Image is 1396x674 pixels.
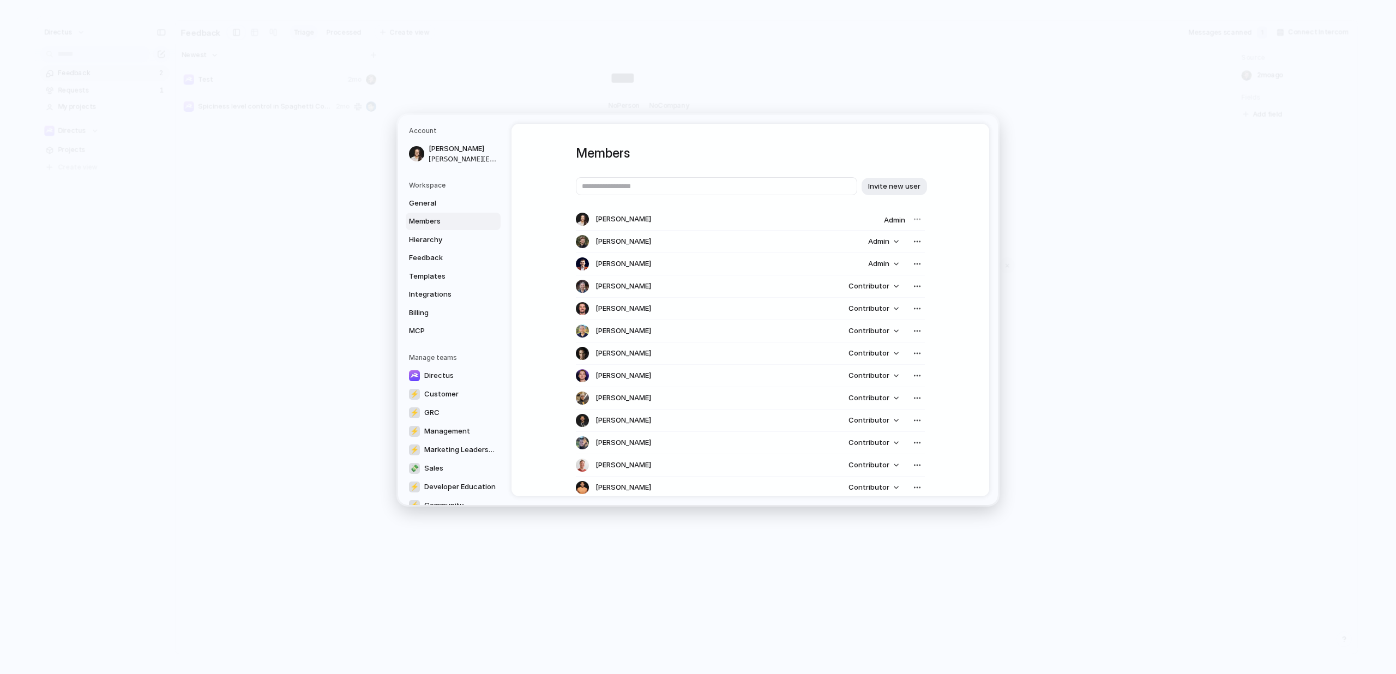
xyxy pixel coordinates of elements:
a: ⚡Management [406,423,501,440]
a: [PERSON_NAME][PERSON_NAME][EMAIL_ADDRESS][DOMAIN_NAME] [406,140,501,167]
button: Invite new user [862,178,927,195]
span: Templates [409,271,479,282]
a: General [406,195,501,212]
div: ⚡ [409,389,420,400]
a: MCP [406,322,501,340]
button: Contributor [842,480,905,495]
a: ⚡GRC [406,404,501,422]
span: [PERSON_NAME] [595,303,651,314]
span: Hierarchy [409,234,479,245]
a: ⚡Developer Education [406,478,501,496]
a: Templates [406,268,501,285]
h5: Account [409,126,501,136]
span: Feedback [409,252,479,263]
span: GRC [424,407,440,418]
span: Customer [424,389,459,400]
button: Contributor [842,435,905,450]
span: Contributor [849,482,889,493]
span: [PERSON_NAME] [595,258,651,269]
button: Admin [862,234,905,249]
span: Directus [424,370,454,381]
a: Feedback [406,249,501,267]
a: Hierarchy [406,231,501,249]
span: Sales [424,463,443,474]
span: Members [409,216,479,227]
span: Admin [868,236,889,247]
span: [PERSON_NAME] [429,143,498,154]
span: [PERSON_NAME] [595,281,651,292]
h5: Manage teams [409,353,501,363]
span: [PERSON_NAME] [595,214,651,225]
span: Admin [884,215,905,224]
div: ⚡ [409,444,420,455]
span: Invite new user [868,181,920,192]
div: ⚡ [409,426,420,437]
button: Contributor [842,390,905,406]
h5: Workspace [409,180,501,190]
span: Contributor [849,370,889,381]
span: [PERSON_NAME] [595,437,651,448]
span: Contributor [849,348,889,359]
div: ⚡ [409,407,420,418]
button: Contributor [842,368,905,383]
span: Community [424,500,464,511]
span: Billing [409,308,479,318]
a: 💸Sales [406,460,501,477]
span: Management [424,426,470,437]
button: Contributor [842,413,905,428]
span: Contributor [849,326,889,336]
span: Contributor [849,281,889,292]
div: 💸 [409,463,420,474]
button: Admin [862,256,905,272]
span: Contributor [849,460,889,471]
a: Billing [406,304,501,322]
button: Contributor [842,301,905,316]
a: Directus [406,367,501,384]
span: [PERSON_NAME] [595,393,651,404]
span: General [409,198,479,209]
span: [PERSON_NAME] [595,236,651,247]
div: ⚡ [409,482,420,492]
span: Contributor [849,393,889,404]
span: [PERSON_NAME][EMAIL_ADDRESS][DOMAIN_NAME] [429,154,498,164]
span: [PERSON_NAME] [595,326,651,336]
span: [PERSON_NAME] [595,348,651,359]
button: Contributor [842,458,905,473]
span: MCP [409,326,479,336]
span: [PERSON_NAME] [595,370,651,381]
span: [PERSON_NAME] [595,482,651,493]
a: ⚡Community [406,497,501,514]
a: Integrations [406,286,501,303]
span: Contributor [849,437,889,448]
button: Contributor [842,323,905,339]
h1: Members [576,143,925,163]
div: ⚡ [409,500,420,511]
span: [PERSON_NAME] [595,460,651,471]
span: [PERSON_NAME] [595,415,651,426]
span: Contributor [849,415,889,426]
span: Admin [868,258,889,269]
span: Integrations [409,289,479,300]
span: Contributor [849,303,889,314]
span: Marketing Leadership [424,444,497,455]
a: Members [406,213,501,230]
a: ⚡Marketing Leadership [406,441,501,459]
a: ⚡Customer [406,386,501,403]
button: Contributor [842,346,905,361]
span: Developer Education [424,482,496,492]
button: Contributor [842,279,905,294]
